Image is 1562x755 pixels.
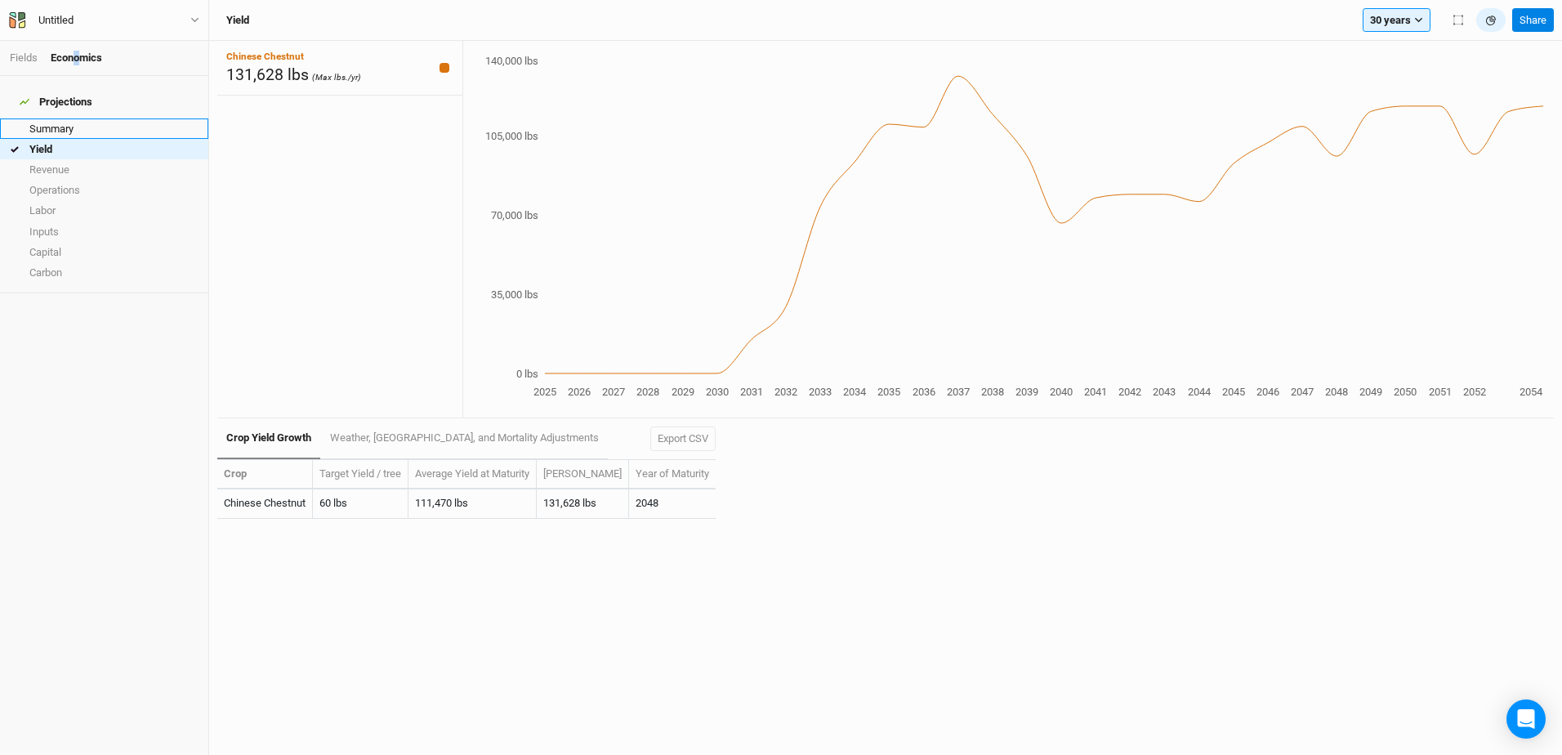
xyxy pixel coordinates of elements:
tspan: 35,000 lbs [491,288,538,301]
div: Projections [20,96,92,109]
a: Crop Yield Growth [217,418,320,459]
tspan: 2046 [1256,386,1279,398]
tspan: 2031 [740,386,763,398]
tspan: 2035 [877,386,900,398]
td: 60 lbs [313,489,408,518]
tspan: 2045 [1222,386,1245,398]
tspan: 140,000 lbs [485,55,538,67]
span: 131,628 lbs [226,65,309,84]
tspan: 2027 [602,386,625,398]
tspan: 2048 [1325,386,1348,398]
div: Untitled [38,12,74,29]
tspan: 2037 [947,386,970,398]
tspan: 2052 [1463,386,1486,398]
td: 131,628 lbs [537,489,629,518]
td: 111,470 lbs [408,489,537,518]
tspan: 2041 [1084,386,1107,398]
h3: Yield [226,14,249,27]
tspan: 2054 [1520,386,1543,398]
tspan: 70,000 lbs [491,209,538,221]
tspan: 2025 [533,386,556,398]
tspan: 2047 [1291,386,1314,398]
tspan: 2033 [809,386,832,398]
th: [PERSON_NAME] [537,460,629,489]
th: Year of Maturity [629,460,716,489]
tspan: 2028 [636,386,659,398]
th: Crop [217,460,313,489]
tspan: 2042 [1118,386,1141,398]
tspan: 2026 [568,386,591,398]
div: Economics [51,51,102,65]
tspan: 2034 [843,386,867,398]
tspan: 2049 [1359,386,1382,398]
tspan: 2039 [1015,386,1038,398]
tspan: 105,000 lbs [485,130,538,142]
th: Target Yield / tree [313,460,408,489]
tspan: 2050 [1394,386,1417,398]
button: Export CSV [650,427,716,451]
td: Chinese Chestnut [217,489,313,518]
tspan: 2043 [1153,386,1176,398]
button: Share [1512,8,1554,33]
tspan: 2040 [1050,386,1073,398]
button: 30 years [1363,8,1430,33]
a: Fields [10,51,38,64]
button: Untitled [8,11,200,29]
a: Weather, [GEOGRAPHIC_DATA], and Mortality Adjustments [320,418,607,458]
tspan: 0 lbs [516,368,538,380]
tspan: 2032 [774,386,797,398]
tspan: 2036 [913,386,935,398]
tspan: 2038 [981,386,1004,398]
span: Chinese Chestnut [226,51,304,62]
tspan: 2044 [1188,386,1212,398]
td: 2048 [629,489,716,518]
div: Open Intercom Messenger [1506,699,1546,739]
tspan: 2029 [672,386,694,398]
span: (Max lbs./yr) [312,72,361,83]
tspan: 2051 [1429,386,1452,398]
th: Average Yield at Maturity [408,460,537,489]
tspan: 2030 [706,386,729,398]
